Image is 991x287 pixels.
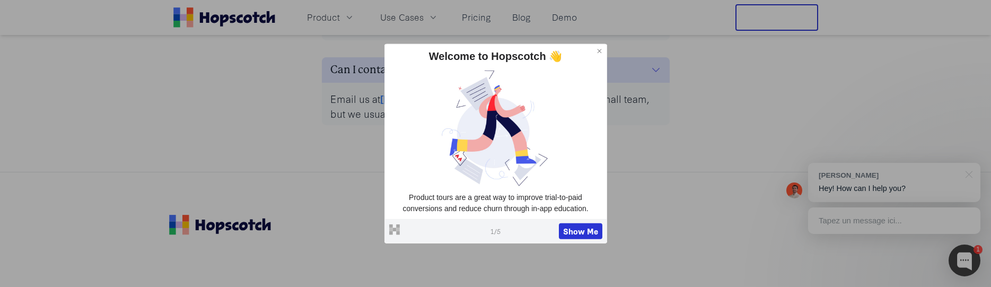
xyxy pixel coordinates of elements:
[330,62,457,79] h3: Can I contact Hopscotch?
[735,4,818,31] button: Free Trial
[819,183,970,194] p: Hey! How can I help you?
[301,8,361,26] button: Product
[322,57,670,83] button: Can I contact Hopscotch?
[389,48,602,63] div: Welcome to Hopscotch 👋
[974,245,983,254] div: 1
[808,207,980,234] div: Tapez un message ici...
[490,226,501,236] span: 1 / 5
[374,8,445,26] button: Use Cases
[389,192,602,214] p: Product tours are a great way to improve trial-to-paid conversions and reduce churn through in-ap...
[548,8,581,26] a: Demo
[380,11,424,24] span: Use Cases
[173,7,275,28] a: Home
[330,91,661,121] p: Email us at . We’re a small team, but we usually reply in a few hours.
[508,8,535,26] a: Blog
[786,182,802,198] img: Mark Spera
[458,8,495,26] a: Pricing
[559,223,602,239] button: Show Me
[819,170,959,180] div: [PERSON_NAME]
[389,67,602,187] img: dtvkmnrd7ysugpuhd2bz.jpg
[307,11,340,24] span: Product
[380,91,555,106] a: [EMAIL_ADDRESS][DOMAIN_NAME]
